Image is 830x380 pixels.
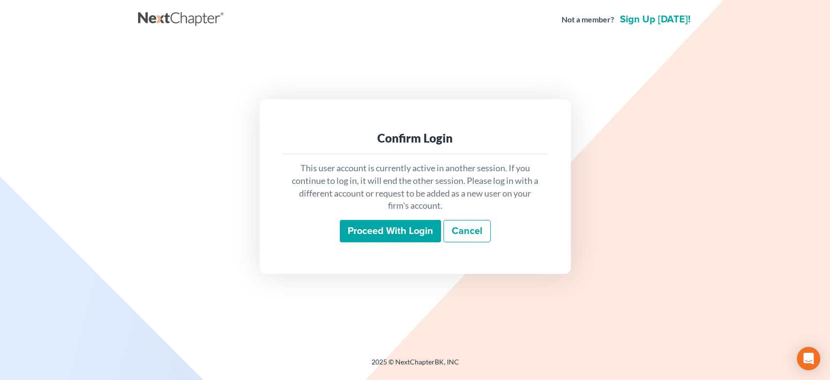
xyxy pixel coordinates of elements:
div: 2025 © NextChapterBK, INC [138,357,692,375]
div: Confirm Login [291,130,540,146]
a: Cancel [443,220,491,242]
div: Open Intercom Messenger [797,347,820,370]
input: Proceed with login [340,220,441,242]
p: This user account is currently active in another session. If you continue to log in, it will end ... [291,162,540,212]
strong: Not a member? [562,14,614,25]
a: Sign up [DATE]! [618,15,692,24]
